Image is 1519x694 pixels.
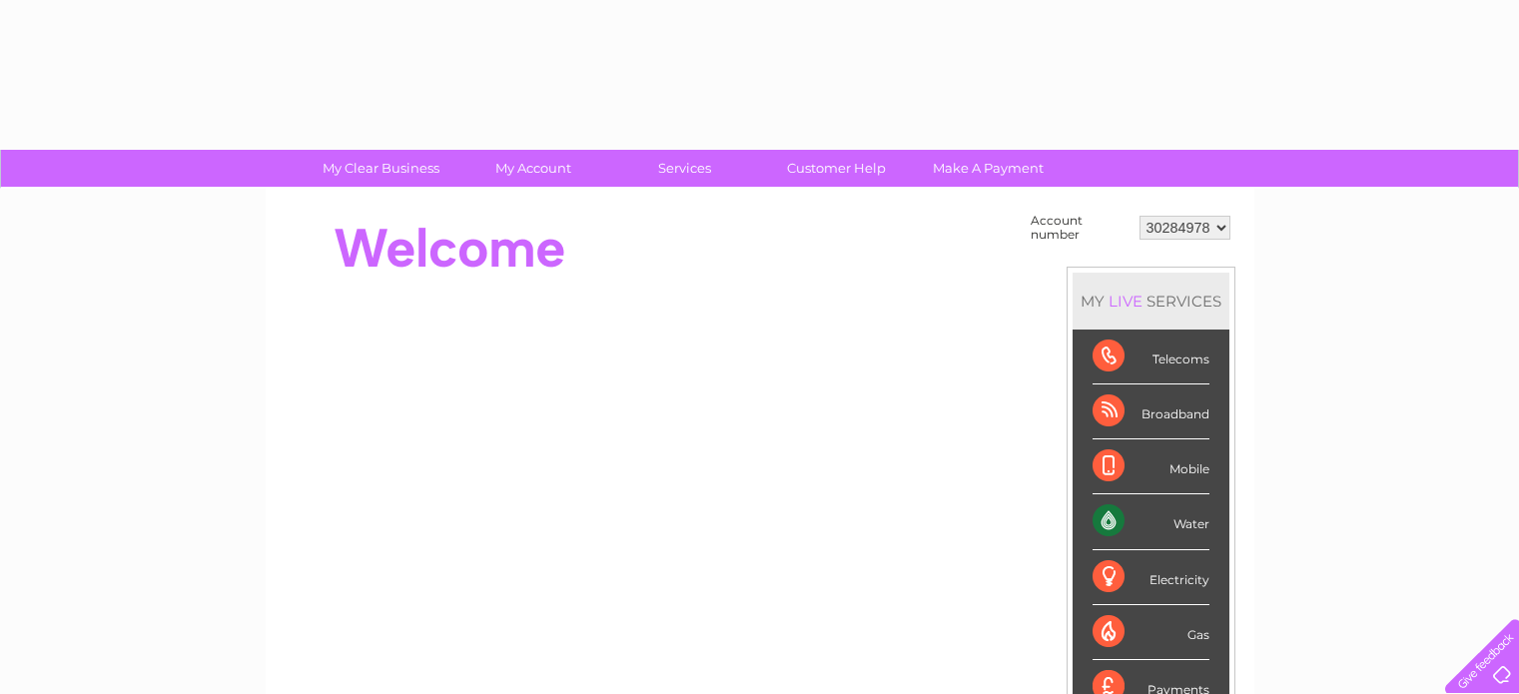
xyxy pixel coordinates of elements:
a: Make A Payment [906,150,1071,187]
div: MY SERVICES [1073,273,1229,330]
div: Broadband [1093,384,1209,439]
a: Customer Help [754,150,919,187]
a: Services [602,150,767,187]
div: Electricity [1093,550,1209,605]
a: My Account [450,150,615,187]
div: LIVE [1105,292,1146,311]
div: Mobile [1093,439,1209,494]
div: Water [1093,494,1209,549]
div: Gas [1093,605,1209,660]
a: My Clear Business [299,150,463,187]
div: Telecoms [1093,330,1209,384]
td: Account number [1026,209,1135,247]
